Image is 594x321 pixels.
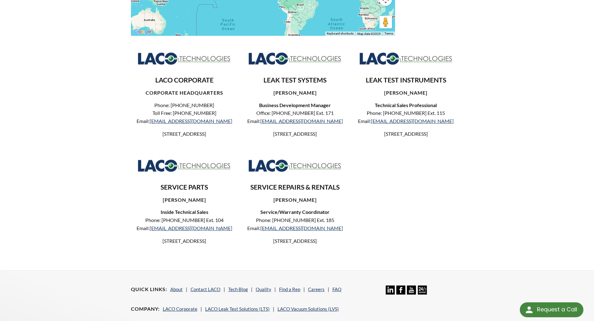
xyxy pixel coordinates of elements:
[228,286,248,292] a: Tech Blog
[308,286,325,292] a: Careers
[146,90,223,96] strong: CORPORATE HEADQUARTERS
[247,216,344,232] p: Phone: [PHONE_NUMBER] Ext. 185 Email:
[259,102,331,108] strong: Business Development Manager
[248,52,342,65] img: Logo_LACO-TECH_hi-res.jpg
[133,28,153,36] a: Open this area in Google Maps (opens a new window)
[163,306,197,312] a: LACO Corporate
[357,76,454,85] h3: LEAK TEST INSTRUMENTS
[327,31,354,36] button: Keyboard shortcuts
[150,225,232,231] a: [EMAIL_ADDRESS][DOMAIN_NAME]
[247,76,344,85] h3: LEAK TEST SYSTEMS
[136,130,233,138] p: [STREET_ADDRESS]
[256,286,271,292] a: Quality
[357,32,381,35] span: Map data ©2025
[418,286,427,295] img: 24/7 Support Icon
[537,302,577,317] div: Request a Call
[273,90,317,96] strong: [PERSON_NAME]
[260,225,343,231] a: [EMAIL_ADDRESS][DOMAIN_NAME]
[136,101,233,125] p: Phone: [PHONE_NUMBER] Toll Free: [PHONE_NUMBER] Email:
[357,130,454,138] p: [STREET_ADDRESS]
[136,183,233,192] h3: SERVICE PARTS
[247,109,344,125] p: Office: [PHONE_NUMBER] Ext. 171 Email:
[170,286,183,292] a: About
[136,237,233,245] p: [STREET_ADDRESS]
[131,286,167,293] h4: Quick Links
[131,306,160,312] h4: Company
[133,28,153,36] img: Google
[332,286,341,292] a: FAQ
[260,118,343,124] a: [EMAIL_ADDRESS][DOMAIN_NAME]
[278,306,339,312] a: LACO Vacuum Solutions (LVS)
[375,102,437,108] strong: Technical Sales Professional
[279,286,300,292] a: Find a Rep
[161,209,208,215] strong: Inside Technical Sales
[520,302,583,317] div: Request a Call
[248,159,342,172] img: Logo_LACO-TECH_hi-res.jpg
[384,90,427,96] strong: [PERSON_NAME]
[136,76,233,85] h3: LACO CORPORATE
[150,118,232,124] a: [EMAIL_ADDRESS][DOMAIN_NAME]
[191,286,220,292] a: Contact LACO
[357,109,454,125] p: Phone: [PHONE_NUMBER] Ext. 115 Email:
[384,32,393,35] a: Terms
[524,305,534,315] img: round button
[273,197,317,203] strong: [PERSON_NAME]
[138,159,231,172] img: Logo_LACO-TECH_hi-res.jpg
[247,237,344,245] p: [STREET_ADDRESS]
[260,209,330,215] strong: Service/Warranty Coordinator
[136,197,233,203] h4: [PERSON_NAME]
[379,16,392,28] button: Drag Pegman onto the map to open Street View
[247,183,344,192] h3: SERVICE REPAIRS & RENTALS
[418,290,427,295] a: 24/7 Support
[371,118,454,124] a: [EMAIL_ADDRESS][DOMAIN_NAME]
[136,216,233,232] p: Phone: [PHONE_NUMBER] Ext. 104 Email:
[138,52,231,65] img: Logo_LACO-TECH_hi-res.jpg
[247,130,344,138] p: [STREET_ADDRESS]
[359,52,453,65] img: Logo_LACO-TECH_hi-res.jpg
[205,306,270,312] a: LACO Leak Test Solutions (LTS)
